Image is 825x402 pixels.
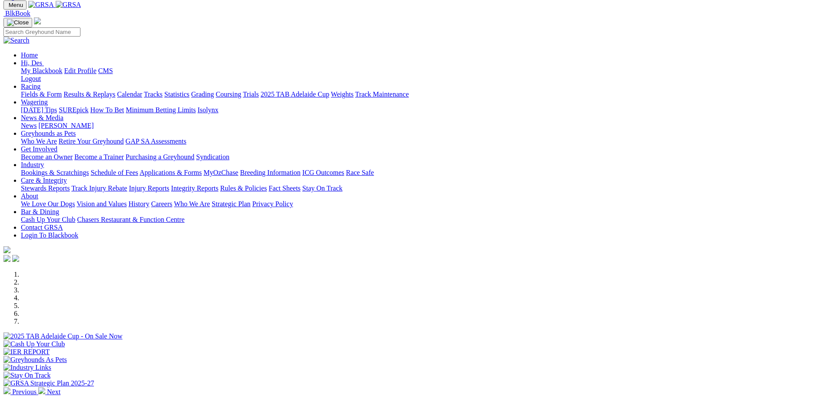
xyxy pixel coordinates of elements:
a: Privacy Policy [252,200,293,208]
a: Syndication [196,153,229,161]
div: Greyhounds as Pets [21,137,822,145]
a: BlkBook [3,10,30,17]
span: BlkBook [5,10,30,17]
img: GRSA [28,1,54,9]
span: Next [47,388,60,395]
a: Stewards Reports [21,184,70,192]
a: Care & Integrity [21,177,67,184]
a: How To Bet [90,106,124,114]
a: Track Maintenance [355,90,409,98]
div: Bar & Dining [21,216,822,224]
a: History [128,200,149,208]
img: Industry Links [3,364,51,372]
div: News & Media [21,122,822,130]
img: IER REPORT [3,348,50,356]
a: Breeding Information [240,169,301,176]
div: Industry [21,169,822,177]
a: Who We Are [174,200,210,208]
a: Fact Sheets [269,184,301,192]
a: Chasers Restaurant & Function Centre [77,216,184,223]
a: Fields & Form [21,90,62,98]
a: Racing [21,83,40,90]
a: Calendar [117,90,142,98]
a: Become a Trainer [74,153,124,161]
a: GAP SA Assessments [126,137,187,145]
div: Hi, Des [21,67,822,83]
img: twitter.svg [12,255,19,262]
a: [PERSON_NAME] [38,122,94,129]
a: Who We Are [21,137,57,145]
a: Minimum Betting Limits [126,106,196,114]
a: Race Safe [346,169,374,176]
div: Care & Integrity [21,184,822,192]
img: facebook.svg [3,255,10,262]
a: Become an Owner [21,153,73,161]
img: GRSA [56,1,81,9]
div: Wagering [21,106,822,114]
a: Greyhounds as Pets [21,130,76,137]
a: Cash Up Your Club [21,216,75,223]
a: Previous [3,388,38,395]
a: News & Media [21,114,63,121]
div: Get Involved [21,153,822,161]
img: GRSA Strategic Plan 2025-27 [3,379,94,387]
a: Home [21,51,38,59]
a: Rules & Policies [220,184,267,192]
span: Previous [12,388,37,395]
a: Strategic Plan [212,200,251,208]
span: Menu [9,2,23,8]
a: Next [38,388,60,395]
a: CMS [98,67,113,74]
div: Racing [21,90,822,98]
img: Search [3,37,30,44]
a: My Blackbook [21,67,63,74]
a: Get Involved [21,145,57,153]
input: Search [3,27,80,37]
a: Trials [243,90,259,98]
a: Results & Replays [63,90,115,98]
a: Weights [331,90,354,98]
a: Careers [151,200,172,208]
img: 2025 TAB Adelaide Cup - On Sale Now [3,332,123,340]
img: Greyhounds As Pets [3,356,67,364]
a: 2025 TAB Adelaide Cup [261,90,329,98]
div: About [21,200,822,208]
a: Bar & Dining [21,208,59,215]
a: Login To Blackbook [21,231,78,239]
a: Contact GRSA [21,224,63,231]
a: We Love Our Dogs [21,200,75,208]
a: Retire Your Greyhound [59,137,124,145]
a: Purchasing a Greyhound [126,153,194,161]
a: Injury Reports [129,184,169,192]
a: Tracks [144,90,163,98]
a: Wagering [21,98,48,106]
a: Applications & Forms [140,169,202,176]
a: News [21,122,37,129]
a: Logout [21,75,41,82]
a: Hi, Des [21,59,44,67]
a: Edit Profile [64,67,97,74]
img: Close [7,19,29,26]
a: Coursing [216,90,241,98]
a: About [21,192,38,200]
a: Integrity Reports [171,184,218,192]
a: Isolynx [197,106,218,114]
a: [DATE] Tips [21,106,57,114]
img: chevron-right-pager-white.svg [38,387,45,394]
a: Grading [191,90,214,98]
img: chevron-left-pager-white.svg [3,387,10,394]
a: Track Injury Rebate [71,184,127,192]
a: ICG Outcomes [302,169,344,176]
a: MyOzChase [204,169,238,176]
img: logo-grsa-white.png [3,246,10,253]
a: SUREpick [59,106,88,114]
a: Vision and Values [77,200,127,208]
button: Toggle navigation [3,18,32,27]
a: Statistics [164,90,190,98]
a: Schedule of Fees [90,169,138,176]
img: Stay On Track [3,372,50,379]
img: logo-grsa-white.png [34,17,41,24]
img: Cash Up Your Club [3,340,65,348]
a: Stay On Track [302,184,342,192]
span: Hi, Des [21,59,42,67]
